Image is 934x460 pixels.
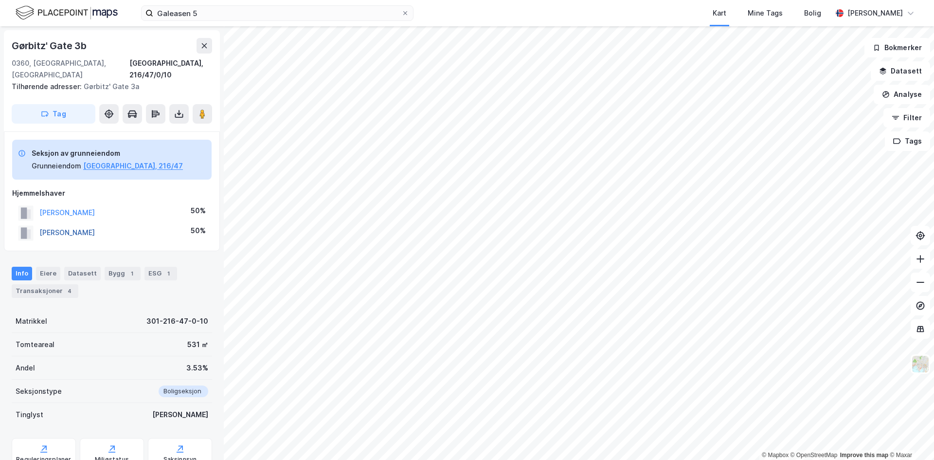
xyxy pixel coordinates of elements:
[16,386,62,397] div: Seksjonstype
[12,187,212,199] div: Hjemmelshaver
[186,362,208,374] div: 3.53%
[871,61,930,81] button: Datasett
[12,267,32,280] div: Info
[12,57,129,81] div: 0360, [GEOGRAPHIC_DATA], [GEOGRAPHIC_DATA]
[146,315,208,327] div: 301-216-47-0-10
[16,339,54,350] div: Tomteareal
[885,131,930,151] button: Tags
[191,225,206,237] div: 50%
[911,355,930,373] img: Z
[191,205,206,217] div: 50%
[16,362,35,374] div: Andel
[187,339,208,350] div: 531 ㎡
[762,452,789,459] a: Mapbox
[12,81,204,92] div: Gørbitz' Gate 3a
[16,409,43,421] div: Tinglyst
[152,409,208,421] div: [PERSON_NAME]
[36,267,60,280] div: Eiere
[864,38,930,57] button: Bokmerker
[32,160,81,172] div: Grunneiendom
[83,160,183,172] button: [GEOGRAPHIC_DATA], 216/47
[32,147,183,159] div: Seksjon av grunneiendom
[885,413,934,460] iframe: Chat Widget
[65,286,74,296] div: 4
[153,6,401,20] input: Søk på adresse, matrikkel, gårdeiere, leietakere eller personer
[129,57,212,81] div: [GEOGRAPHIC_DATA], 216/47/0/10
[804,7,821,19] div: Bolig
[790,452,838,459] a: OpenStreetMap
[127,269,137,278] div: 1
[144,267,177,280] div: ESG
[748,7,783,19] div: Mine Tags
[847,7,903,19] div: [PERSON_NAME]
[105,267,141,280] div: Bygg
[12,284,78,298] div: Transaksjoner
[840,452,888,459] a: Improve this map
[12,104,95,124] button: Tag
[713,7,726,19] div: Kart
[64,267,101,280] div: Datasett
[16,4,118,21] img: logo.f888ab2527a4732fd821a326f86c7f29.svg
[12,38,89,54] div: Gørbitz' Gate 3b
[885,413,934,460] div: Kontrollprogram for chat
[874,85,930,104] button: Analyse
[12,82,84,91] span: Tilhørende adresser:
[883,108,930,128] button: Filter
[16,315,47,327] div: Matrikkel
[163,269,173,278] div: 1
